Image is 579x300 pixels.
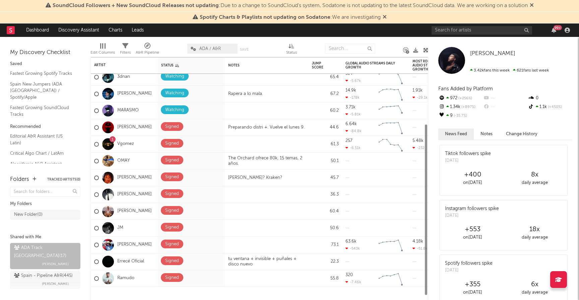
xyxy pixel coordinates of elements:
[10,243,80,269] a: ADA Track [GEOGRAPHIC_DATA](17)[PERSON_NAME]
[10,60,80,68] div: Saved
[312,90,339,98] div: 67.2
[457,97,472,100] span: +256 %
[345,146,361,150] div: -6.51k
[345,273,353,277] div: 320
[438,86,493,91] span: Fans Added by Platform
[530,3,534,8] span: Dismiss
[345,239,357,244] div: 63.6k
[470,68,510,72] span: 3.42k fans this week
[504,289,566,297] div: daily average
[312,123,339,132] div: 44.6
[200,15,381,20] span: : We are investigating
[376,237,406,253] svg: Chart title
[412,246,428,251] div: -51.8k
[547,105,562,109] span: +450 %
[21,23,54,37] a: Dashboard
[10,104,74,118] a: Fastest Growing SoundCloud Tracks
[42,280,69,288] span: [PERSON_NAME]
[90,49,115,57] div: Edit Columns
[345,61,396,69] div: Global Audio Streams Daily Growth
[312,258,339,266] div: 22.3
[453,114,467,118] span: -35.7 %
[325,44,375,54] input: Search...
[438,129,474,140] button: News Feed
[383,15,387,20] span: Dismiss
[412,88,423,93] div: 1.91k
[225,125,308,130] div: Preparando distri +. Vuelve el lunes 9.
[54,23,104,37] a: Discovery Assistant
[312,207,339,215] div: 60.4
[10,187,80,197] input: Search for folders...
[228,63,295,67] div: Notes
[312,157,339,165] div: 50.1
[376,69,406,86] svg: Chart title
[442,171,504,179] div: +400
[412,59,463,71] div: Most Recent Track Global Audio Streams Daily Growth
[117,74,130,80] a: 3dnan
[345,129,362,133] div: -84.8k
[165,223,179,232] div: Signed
[345,122,357,126] div: 6.64k
[445,267,493,274] div: [DATE]
[345,88,356,93] div: 14.9k
[117,124,152,130] a: [PERSON_NAME]
[445,212,499,219] div: [DATE]
[312,241,339,249] div: 73.1
[117,225,123,231] a: JM
[117,158,130,164] a: OMAY
[10,150,74,157] a: Critical Algo Chart / LatAm
[312,61,329,69] div: Jump Score
[286,49,297,57] div: Status
[165,173,179,181] div: Signed
[117,192,152,197] a: [PERSON_NAME]
[504,226,566,234] div: 18 x
[10,233,80,241] div: Shared with Me
[470,68,549,72] span: 621 fans last week
[225,175,285,181] div: [PERSON_NAME]? Kraken?
[552,28,556,33] button: 99+
[117,141,134,147] a: Vgomez
[10,200,80,208] div: My Folders
[442,281,504,289] div: +355
[345,280,361,284] div: -7.46k
[90,40,115,60] div: Edit Columns
[470,50,515,57] a: [PERSON_NAME]
[412,139,424,143] div: 5.48k
[345,105,356,109] div: 3.71k
[483,94,527,103] div: --
[345,95,360,100] div: -178k
[504,281,566,289] div: 6 x
[345,112,361,116] div: -5.81k
[117,242,152,248] a: [PERSON_NAME]
[504,179,566,187] div: daily average
[376,102,406,119] svg: Chart title
[10,176,29,184] div: Folders
[312,191,339,199] div: 36.3
[117,91,152,97] a: [PERSON_NAME]
[165,274,179,282] div: Signed
[117,175,152,181] a: [PERSON_NAME]
[345,139,352,143] div: 257
[120,40,131,60] div: Filters
[117,108,139,113] a: MARASMO
[312,73,339,81] div: 65.4
[14,211,43,219] div: New Folder ( 0 )
[225,156,309,166] div: The Orchard ofrece 80k, 15 temas, 2 años.
[42,260,69,268] span: [PERSON_NAME]
[312,140,339,148] div: 61.3
[376,86,406,102] svg: Chart title
[376,270,406,287] svg: Chart title
[165,190,179,198] div: Signed
[432,26,532,35] input: Search for artists
[412,239,423,244] div: 4.18k
[117,259,144,264] a: Errecé Oficial
[474,129,499,140] button: Notes
[10,210,80,220] a: New Folder(0)
[312,174,339,182] div: 45.7
[286,40,297,60] div: Status
[445,150,491,157] div: Tiktok followers spike
[165,240,179,248] div: Signed
[345,79,361,83] div: -5.67k
[10,271,80,289] a: Spain - Pipeline A&R(445)[PERSON_NAME]
[14,244,75,260] div: ADA Track [GEOGRAPHIC_DATA] ( 17 )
